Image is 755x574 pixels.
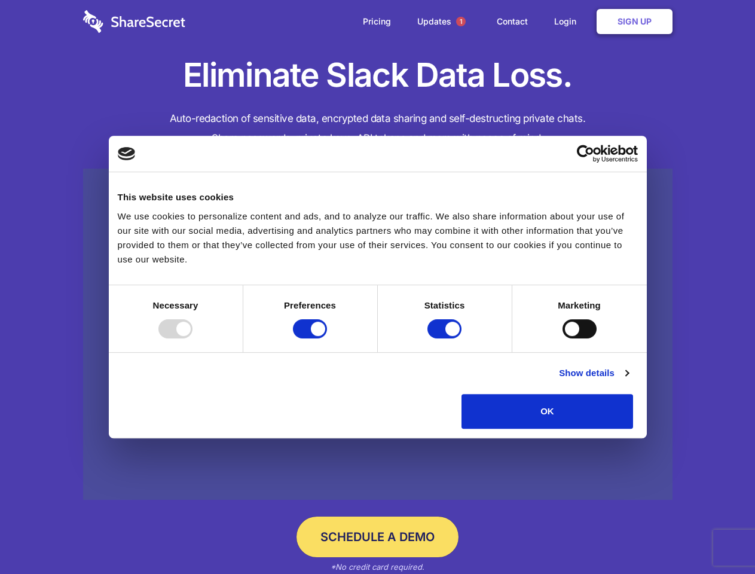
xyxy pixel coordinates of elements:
a: Show details [559,366,628,380]
img: logo-wordmark-white-trans-d4663122ce5f474addd5e946df7df03e33cb6a1c49d2221995e7729f52c070b2.svg [83,10,185,33]
strong: Statistics [424,300,465,310]
img: logo [118,147,136,160]
h1: Eliminate Slack Data Loss. [83,54,673,97]
a: Contact [485,3,540,40]
a: Schedule a Demo [297,517,458,557]
strong: Necessary [153,300,198,310]
span: 1 [456,17,466,26]
h4: Auto-redaction of sensitive data, encrypted data sharing and self-destructing private chats. Shar... [83,109,673,148]
a: Usercentrics Cookiebot - opens in a new window [533,145,638,163]
a: Sign Up [597,9,673,34]
div: We use cookies to personalize content and ads, and to analyze our traffic. We also share informat... [118,209,638,267]
div: This website uses cookies [118,190,638,204]
a: Wistia video thumbnail [83,169,673,500]
a: Pricing [351,3,403,40]
a: Login [542,3,594,40]
em: *No credit card required. [331,562,424,572]
strong: Marketing [558,300,601,310]
strong: Preferences [284,300,336,310]
button: OK [461,394,633,429]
